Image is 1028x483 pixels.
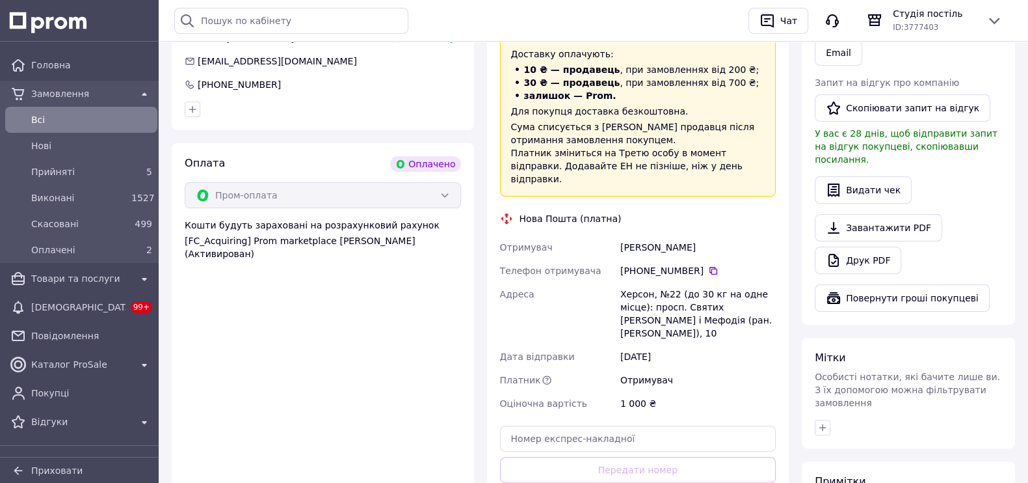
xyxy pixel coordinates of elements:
button: Видати чек [815,176,912,204]
span: Особисті нотатки, які бачите лише ви. З їх допомогою можна фільтрувати замовлення [815,372,1000,408]
div: Отримувач [618,368,778,392]
span: Оплата [185,157,225,169]
span: Приховати [31,465,83,476]
div: Херсон, №22 (до 30 кг на одне місце): просп. Святих [PERSON_NAME] і Мефодія (ран. [PERSON_NAME]), 10 [618,283,778,345]
span: Головна [31,59,152,72]
li: , при замовленнях від 700 ₴; [511,76,765,89]
span: Отримувач [500,242,553,253]
div: Доставку оплачують: [511,48,765,61]
span: 5 [146,167,152,177]
span: Запит на відгук про компанію [815,77,959,88]
div: [PERSON_NAME] [618,236,778,259]
span: Оплачені [31,243,126,256]
button: Email [815,40,862,66]
span: 2 [146,245,152,255]
span: Адреса [500,289,534,299]
span: Покупці [31,387,152,400]
span: Всi [31,113,152,126]
div: Оплачено [390,156,460,172]
span: Оціночна вартість [500,398,587,409]
button: Скопіювати запит на відгук [815,94,990,122]
span: Студія постіль [893,7,976,20]
input: Номер експрес-накладної [500,426,776,452]
span: 10 ₴ — продавець [524,64,620,75]
div: Нова Пошта (платна) [516,212,625,225]
span: Каталог ProSale [31,358,131,371]
span: У вас є 28 днів, щоб відправити запит на відгук покупцеві, скопіювавши посилання. [815,128,997,165]
span: 100% [198,33,224,43]
div: [DATE] [618,345,778,368]
span: Телефон отримувача [500,266,601,276]
span: залишок — Prom. [524,90,616,101]
span: Платник [500,375,541,385]
input: Пошук по кабінету [174,8,408,34]
span: [DEMOGRAPHIC_DATA] [31,301,125,314]
div: [PHONE_NUMBER] [620,264,776,277]
div: Чат [778,11,800,31]
button: Чат [748,8,808,34]
span: 1527 [131,193,155,203]
div: Для покупця доставка безкоштовна. [511,105,765,118]
span: Дата відправки [500,352,575,362]
a: Друк PDF [815,247,901,274]
div: [PHONE_NUMBER] [196,78,282,91]
span: 99+ [131,301,152,313]
span: Замовлення [31,87,131,100]
div: Сума списується з [PERSON_NAME] продавця після отримання замовлення покупцем. Платник зміниться н... [511,120,765,186]
span: Додати відгук [392,33,460,43]
button: Повернути гроші покупцеві [815,284,990,312]
span: Виконані [31,191,126,204]
span: Мітки [815,352,846,364]
span: [EMAIL_ADDRESS][DOMAIN_NAME] [198,56,357,66]
a: Завантажити PDF [815,214,942,241]
div: 1 000 ₴ [618,392,778,415]
span: 499 [135,219,152,229]
div: Кошти будуть зараховані на розрахунковий рахунок [185,219,461,260]
span: Відгуки [31,415,131,428]
span: Нові [31,139,152,152]
span: 30 ₴ — продавець [524,77,620,88]
div: [FC_Acquiring] Prom marketplace [PERSON_NAME] (Активирован) [185,234,461,260]
span: Товари та послуги [31,272,131,285]
span: ID: 3777403 [893,23,938,32]
span: Прийняті [31,165,126,178]
span: Повідомлення [31,329,152,342]
li: , при замовленнях від 200 ₴; [511,63,765,76]
span: Скасовані [31,217,126,230]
